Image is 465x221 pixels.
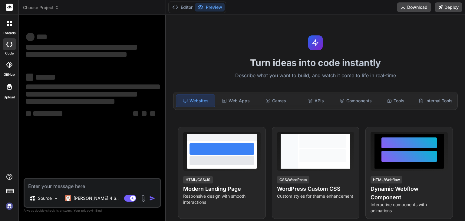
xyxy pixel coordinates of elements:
img: Claude 4 Sonnet [65,195,71,201]
button: Deploy [435,2,462,12]
label: code [5,51,14,56]
span: ‌ [26,74,33,81]
span: ‌ [150,111,155,116]
span: ‌ [26,99,114,104]
p: [PERSON_NAME] 4 S.. [74,195,119,201]
div: Components [336,94,375,107]
span: ‌ [36,75,55,80]
label: Upload [4,95,15,100]
span: ‌ [133,111,138,116]
img: attachment [140,195,147,202]
span: ‌ [33,111,62,116]
span: ‌ [26,45,137,50]
h4: Modern Landing Page [183,185,260,193]
p: Custom styles for theme enhancement [277,193,354,199]
div: HTML/CSS/JS [183,176,213,183]
button: Editor [170,3,195,12]
button: Download [397,2,431,12]
div: CSS/WordPress [277,176,309,183]
span: Choose Project [23,5,59,11]
span: ‌ [26,92,137,97]
p: Always double-check its answers. Your in Bind [24,208,161,213]
label: threads [3,31,16,36]
button: Preview [195,3,225,12]
label: GitHub [4,72,15,77]
div: Websites [176,94,215,107]
div: Tools [376,94,415,107]
img: Pick Models [54,196,59,201]
span: privacy [81,209,92,212]
h1: Turn ideas into code instantly [170,57,461,68]
h4: WordPress Custom CSS [277,185,354,193]
span: ‌ [37,35,47,39]
h4: Dynamic Webflow Component [371,185,448,202]
span: ‌ [26,111,31,116]
img: icon [149,195,155,201]
div: Web Apps [216,94,255,107]
p: Interactive components with animations [371,202,448,214]
p: Responsive design with smooth interactions [183,193,260,205]
span: ‌ [142,111,147,116]
div: HTML/Webflow [371,176,402,183]
span: ‌ [26,84,160,89]
p: Source [38,195,52,201]
div: Internal Tools [416,94,455,107]
img: signin [4,201,15,211]
p: Describe what you want to build, and watch it come to life in real-time [170,72,461,80]
div: APIs [296,94,335,107]
span: ‌ [26,52,127,57]
div: Games [256,94,295,107]
span: ‌ [26,33,35,41]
